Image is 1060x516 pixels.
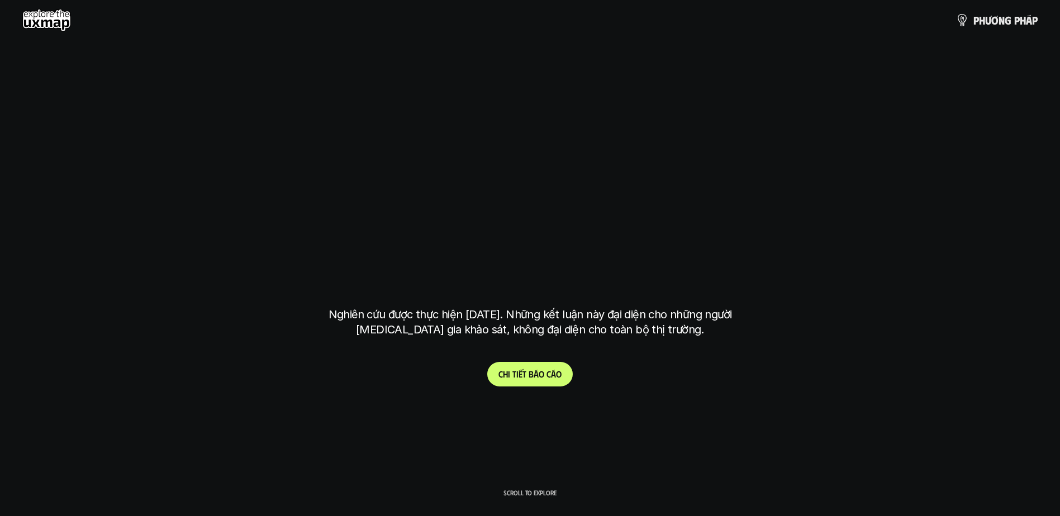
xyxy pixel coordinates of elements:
span: á [1026,14,1032,26]
a: Chitiếtbáocáo [487,362,573,386]
h1: tại [GEOGRAPHIC_DATA] [331,237,729,284]
span: p [1032,14,1038,26]
span: o [556,369,562,379]
span: ư [985,14,991,26]
span: t [522,369,526,379]
span: o [539,369,544,379]
span: h [979,14,985,26]
span: ơ [991,14,999,26]
span: i [508,369,510,379]
span: t [512,369,516,379]
p: Nghiên cứu được thực hiện [DATE]. Những kết luận này đại diện cho những người [MEDICAL_DATA] gia ... [321,307,740,337]
span: á [534,369,539,379]
span: p [973,14,979,26]
h1: phạm vi công việc của [326,149,734,195]
span: h [1020,14,1026,26]
span: h [503,369,508,379]
h6: Kết quả nghiên cứu [492,128,577,141]
span: á [551,369,556,379]
span: b [529,369,534,379]
span: n [999,14,1005,26]
a: phươngpháp [956,9,1038,31]
span: c [546,369,551,379]
p: Scroll to explore [503,489,557,496]
span: g [1005,14,1011,26]
span: C [498,369,503,379]
span: ế [519,369,522,379]
span: i [516,369,519,379]
span: p [1014,14,1020,26]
